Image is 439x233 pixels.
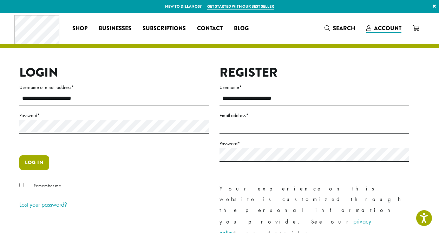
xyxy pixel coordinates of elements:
[374,24,401,32] span: Account
[333,24,355,32] span: Search
[67,23,93,34] a: Shop
[219,65,409,80] h2: Register
[234,24,249,33] span: Blog
[219,83,409,92] label: Username
[143,24,186,33] span: Subscriptions
[219,139,409,148] label: Password
[19,83,209,92] label: Username or email address
[19,200,67,208] a: Lost your password?
[319,22,361,34] a: Search
[99,24,131,33] span: Businesses
[219,111,409,120] label: Email address
[19,65,209,80] h2: Login
[197,24,223,33] span: Contact
[207,4,274,9] a: Get started with our best seller
[33,182,61,189] span: Remember me
[19,111,209,120] label: Password
[72,24,87,33] span: Shop
[19,155,49,170] button: Log in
